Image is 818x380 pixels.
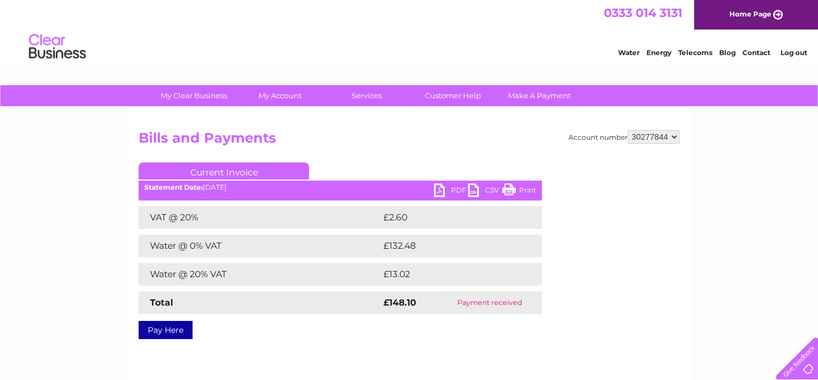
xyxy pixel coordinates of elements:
[381,206,516,229] td: £2.60
[139,162,309,179] a: Current Invoice
[139,235,381,257] td: Water @ 0% VAT
[381,235,521,257] td: £132.48
[139,183,542,191] div: [DATE]
[502,183,536,200] a: Print
[28,30,86,64] img: logo.png
[678,48,712,57] a: Telecoms
[406,85,500,106] a: Customer Help
[646,48,671,57] a: Energy
[604,6,682,20] a: 0333 014 3131
[139,321,193,339] a: Pay Here
[320,85,414,106] a: Services
[141,6,678,55] div: Clear Business is a trading name of Verastar Limited (registered in [GEOGRAPHIC_DATA] No. 3667643...
[383,297,416,308] strong: £148.10
[144,183,203,191] b: Statement Date:
[139,263,381,286] td: Water @ 20% VAT
[468,183,502,200] a: CSV
[493,85,586,106] a: Make A Payment
[147,85,241,106] a: My Clear Business
[438,291,542,314] td: Payment received
[781,48,807,57] a: Log out
[150,297,173,308] strong: Total
[139,206,381,229] td: VAT @ 20%
[719,48,736,57] a: Blog
[434,183,468,200] a: PDF
[381,263,518,286] td: £13.02
[742,48,770,57] a: Contact
[569,130,679,144] div: Account number
[618,48,640,57] a: Water
[139,130,679,152] h2: Bills and Payments
[233,85,327,106] a: My Account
